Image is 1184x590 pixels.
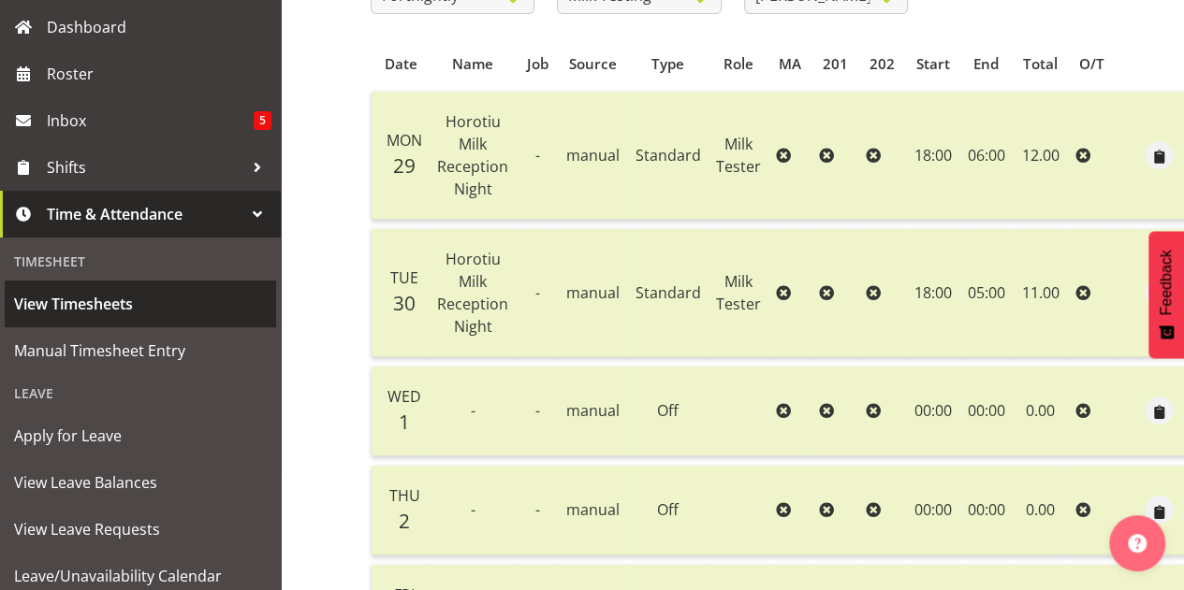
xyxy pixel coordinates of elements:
span: Horotiu Milk Reception Night [437,111,508,199]
span: - [534,282,539,303]
span: Job [526,53,548,75]
td: Standard [628,92,709,220]
a: Manual Timesheet Entry [5,327,276,374]
span: MA [779,53,801,75]
td: 12.00 [1013,92,1069,220]
span: 202 [870,53,895,75]
span: End [973,53,999,75]
a: Apply for Leave [5,412,276,459]
a: View Timesheets [5,281,276,327]
span: Thu [389,485,420,506]
td: 06:00 [960,92,1013,220]
span: Milk Tester [716,271,761,314]
span: Start [915,53,949,75]
span: 2 [399,508,410,534]
span: - [534,145,539,165]
span: View Leave Balances [14,468,267,496]
td: Off [628,367,709,456]
span: Source [569,53,617,75]
span: View Timesheets [14,290,267,318]
button: Feedback - Show survey [1148,231,1184,358]
span: Shifts [47,153,243,181]
span: Apply for Leave [14,422,267,450]
span: Horotiu Milk Reception Night [437,249,508,337]
span: Milk Tester [716,134,761,177]
td: 00:00 [905,367,960,456]
span: manual [566,145,620,165]
span: 5 [254,111,271,130]
span: Dashboard [47,13,271,41]
span: Name [452,53,493,75]
span: 201 [823,53,848,75]
td: Standard [628,229,709,357]
a: View Leave Balances [5,459,276,506]
span: - [534,400,539,421]
span: Wed [387,386,421,407]
span: Total [1023,53,1058,75]
span: manual [566,282,620,303]
span: - [471,499,475,520]
span: - [471,400,475,421]
div: Leave [5,374,276,412]
a: View Leave Requests [5,506,276,553]
td: 05:00 [960,229,1013,357]
td: 11.00 [1013,229,1069,357]
td: 00:00 [960,466,1013,555]
td: 18:00 [905,92,960,220]
span: Date [385,53,417,75]
span: 29 [393,152,416,179]
span: Time & Attendance [47,200,243,228]
span: 30 [393,290,416,316]
span: Roster [47,60,271,88]
td: 00:00 [960,367,1013,456]
span: Tue [390,267,418,288]
span: 1 [399,409,410,435]
span: O/T [1079,53,1104,75]
span: Role [724,53,753,75]
td: 18:00 [905,229,960,357]
span: Inbox [47,107,254,135]
span: Leave/Unavailability Calendar [14,562,267,590]
td: 0.00 [1013,367,1069,456]
span: View Leave Requests [14,515,267,543]
span: manual [566,400,620,421]
span: manual [566,499,620,520]
td: 00:00 [905,466,960,555]
span: Type [651,53,684,75]
td: Off [628,466,709,555]
span: - [534,499,539,520]
div: Timesheet [5,242,276,281]
span: Mon [387,130,422,151]
span: Feedback [1158,250,1175,315]
img: help-xxl-2.png [1128,534,1147,553]
span: Manual Timesheet Entry [14,337,267,365]
td: 0.00 [1013,466,1069,555]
